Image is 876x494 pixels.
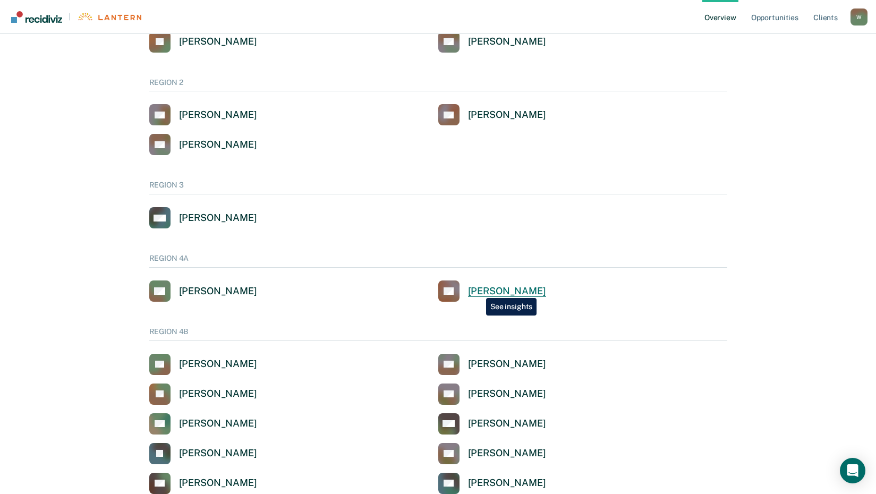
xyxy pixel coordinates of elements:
[149,280,257,302] a: [PERSON_NAME]
[149,181,727,194] div: REGION 3
[149,443,257,464] a: [PERSON_NAME]
[438,473,546,494] a: [PERSON_NAME]
[179,212,257,224] div: [PERSON_NAME]
[179,477,257,489] div: [PERSON_NAME]
[62,12,77,21] span: |
[149,207,257,228] a: [PERSON_NAME]
[179,418,257,430] div: [PERSON_NAME]
[468,285,546,297] div: [PERSON_NAME]
[179,358,257,370] div: [PERSON_NAME]
[438,280,546,302] a: [PERSON_NAME]
[438,443,546,464] a: [PERSON_NAME]
[468,477,546,489] div: [PERSON_NAME]
[468,388,546,400] div: [PERSON_NAME]
[149,413,257,435] a: [PERSON_NAME]
[438,384,546,405] a: [PERSON_NAME]
[179,285,257,297] div: [PERSON_NAME]
[149,134,257,155] a: [PERSON_NAME]
[179,447,257,459] div: [PERSON_NAME]
[179,36,257,48] div: [PERSON_NAME]
[468,36,546,48] div: [PERSON_NAME]
[438,413,546,435] a: [PERSON_NAME]
[149,254,727,268] div: REGION 4A
[438,104,546,125] a: [PERSON_NAME]
[149,31,257,53] a: [PERSON_NAME]
[11,11,62,23] img: Recidiviz
[179,388,257,400] div: [PERSON_NAME]
[179,139,257,151] div: [PERSON_NAME]
[149,354,257,375] a: [PERSON_NAME]
[149,327,727,341] div: REGION 4B
[468,447,546,459] div: [PERSON_NAME]
[438,31,546,53] a: [PERSON_NAME]
[851,8,868,25] button: Profile dropdown button
[438,354,546,375] a: [PERSON_NAME]
[77,13,141,21] img: Lantern
[468,109,546,121] div: [PERSON_NAME]
[468,358,546,370] div: [PERSON_NAME]
[179,109,257,121] div: [PERSON_NAME]
[149,384,257,405] a: [PERSON_NAME]
[149,473,257,494] a: [PERSON_NAME]
[149,104,257,125] a: [PERSON_NAME]
[840,458,865,483] div: Open Intercom Messenger
[851,8,868,25] div: W
[468,418,546,430] div: [PERSON_NAME]
[149,78,727,92] div: REGION 2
